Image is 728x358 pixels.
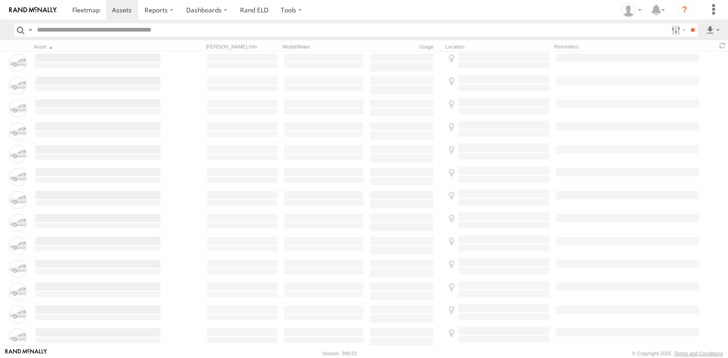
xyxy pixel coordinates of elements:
[632,351,723,356] div: © Copyright 2025 -
[5,349,47,358] a: Visit our Website
[618,3,645,17] div: Victor Calcano Jr
[206,43,279,50] div: [PERSON_NAME]./Vin
[554,43,639,50] div: Reminders
[674,351,723,356] a: Terms and Conditions
[322,351,357,356] div: Version: 308.01
[369,43,442,50] div: Usage
[717,41,728,50] span: Refresh
[27,23,34,37] label: Search Query
[705,23,721,37] label: Export results as...
[9,7,57,13] img: rand-logo.svg
[668,23,687,37] label: Search Filter Options
[445,43,551,50] div: Location
[677,3,692,17] i: ?
[283,43,365,50] div: Model/Make
[34,43,162,50] div: Click to Sort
